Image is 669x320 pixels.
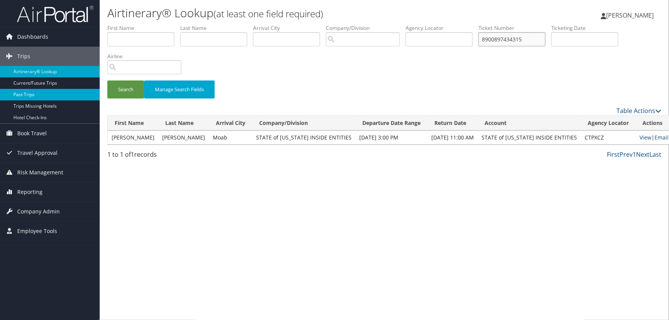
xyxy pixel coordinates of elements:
button: Search [107,80,144,98]
td: CTPXCZ [581,131,636,144]
td: Moab [209,131,252,144]
label: Arrival City [253,24,326,32]
span: Trips [17,47,30,66]
a: Prev [620,150,633,159]
button: Manage Search Fields [144,80,215,98]
th: Account: activate to sort column ascending [478,116,581,131]
span: Reporting [17,182,43,202]
a: [PERSON_NAME] [601,4,661,27]
th: Company/Division [252,116,355,131]
th: Return Date: activate to sort column ascending [427,116,478,131]
small: (at least one field required) [214,7,323,20]
a: 1 [633,150,636,159]
span: Book Travel [17,124,47,143]
a: Email [654,134,669,141]
span: Company Admin [17,202,60,221]
label: Airline [107,53,187,60]
div: 1 to 1 of records [107,150,237,163]
td: STATE of [US_STATE] INSIDE ENTITIES [478,131,581,144]
td: [DATE] 3:00 PM [355,131,427,144]
td: [PERSON_NAME] [158,131,209,144]
label: First Name [107,24,180,32]
label: Ticket Number [478,24,551,32]
td: [PERSON_NAME] [108,131,158,144]
label: Company/Division [326,24,406,32]
label: Agency Locator [406,24,478,32]
th: Agency Locator: activate to sort column ascending [581,116,636,131]
th: Arrival City: activate to sort column ascending [209,116,252,131]
img: airportal-logo.png [17,5,94,23]
label: Last Name [180,24,253,32]
a: Next [636,150,649,159]
span: Travel Approval [17,143,58,162]
a: First [607,150,620,159]
a: View [639,134,651,141]
a: Table Actions [616,107,661,115]
h1: Airtinerary® Lookup [107,5,477,21]
a: Last [649,150,661,159]
span: [PERSON_NAME] [606,11,654,20]
td: STATE of [US_STATE] INSIDE ENTITIES [252,131,355,144]
th: Last Name: activate to sort column ascending [158,116,209,131]
span: 1 [131,150,134,159]
span: Risk Management [17,163,63,182]
th: Departure Date Range: activate to sort column ascending [355,116,427,131]
span: Dashboards [17,27,48,46]
span: Employee Tools [17,222,57,241]
th: First Name: activate to sort column ascending [108,116,158,131]
label: Ticketing Date [551,24,624,32]
td: [DATE] 11:00 AM [427,131,478,144]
